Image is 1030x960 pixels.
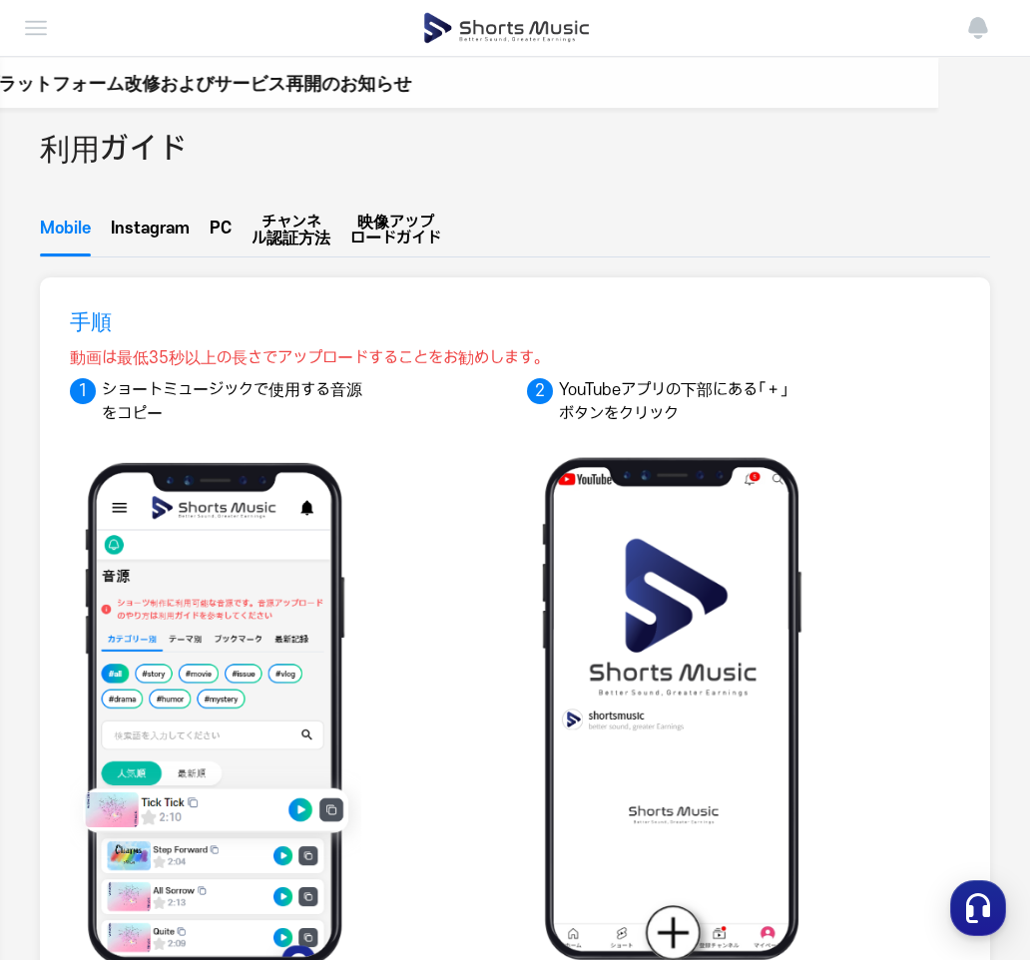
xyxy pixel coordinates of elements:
[70,346,549,370] div: 動画は最低35秒以上の長さでアップロードすることをお勧めします。
[40,128,187,173] h2: 利用ガイド
[966,16,990,40] img: 알림
[40,211,91,256] button: Mobile
[24,16,48,40] img: menu
[350,215,441,256] button: 映像アップロードガイド
[527,378,826,426] p: YouTubeアプリの下部にある「＋」ボタンをクリック
[252,215,330,256] button: チャンネル認証方法
[70,307,112,338] h3: 手順
[111,211,190,256] button: Instagram
[350,231,441,246] span: ロードガイド
[210,211,232,256] button: PC
[70,378,369,426] p: ショートミュージックで使用する音源をコピー
[40,71,64,95] img: 알림 아이콘
[72,70,503,97] a: プラットフォーム改修およびサービス再開のお知らせ
[252,231,330,246] span: ル認証方法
